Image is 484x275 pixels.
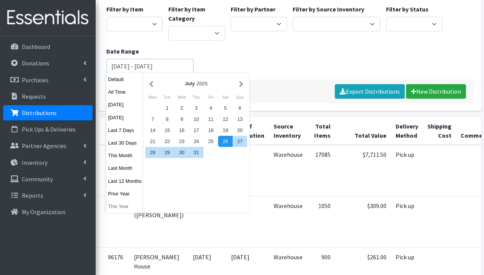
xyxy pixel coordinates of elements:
button: [DATE] [106,99,144,110]
p: My Organization [22,208,65,216]
div: 29 [160,147,174,158]
p: Pick Ups & Deliveries [22,125,76,133]
td: 97055 [99,196,129,247]
td: Warehouse [269,145,307,197]
div: 16 [174,125,189,136]
div: 27 [233,136,247,147]
div: 24 [189,136,204,147]
p: Requests [22,93,46,100]
label: Filter by Item [106,5,143,14]
td: $309.00 [335,196,391,247]
p: Community [22,175,53,183]
p: Purchases [22,76,49,84]
label: Filter by Item Category [168,5,225,23]
label: Date Range [106,47,139,56]
div: 20 [233,125,247,136]
a: Reports [3,188,93,203]
div: Monday [145,92,160,102]
th: Total Value [335,117,391,145]
a: Export Distributions [335,84,405,99]
a: Purchases [3,72,93,88]
button: Last Month [106,163,144,174]
div: 13 [233,114,247,125]
a: Dashboard [3,39,93,54]
td: Pick up [391,145,423,197]
td: $7,711.50 [335,145,391,197]
label: Filter by Status [386,5,429,14]
a: My Organization [3,204,93,220]
a: Requests [3,89,93,104]
div: 5 [218,103,233,114]
div: 18 [204,125,218,136]
th: Delivery Method [391,117,423,145]
button: Last 7 Days [106,125,144,136]
strong: July [185,81,195,86]
div: 15 [160,125,174,136]
p: Donations [22,59,49,67]
p: Dashboard [22,43,50,50]
td: Warehouse [269,196,307,247]
button: Default [106,74,144,85]
td: [DATE] [227,196,269,247]
div: 9 [174,114,189,125]
input: January 1, 2011 - December 31, 2011 [106,59,194,73]
div: 19 [218,125,233,136]
div: 23 [174,136,189,147]
span: 2025 [197,81,207,86]
div: 1 [160,103,174,114]
a: Community [3,171,93,187]
div: 7 [145,114,160,125]
a: Partner Agencies [3,138,93,153]
div: 26 [218,136,233,147]
button: Prior Year [106,188,144,199]
div: 17 [189,125,204,136]
div: 10 [189,114,204,125]
td: Pick up [391,196,423,247]
a: Pick Ups & Deliveries [3,122,93,137]
p: Distributions [22,109,57,117]
td: 97041 [99,145,129,197]
th: ID [99,117,129,145]
div: Sunday [233,92,247,102]
td: 1050 [307,196,335,247]
td: 17085 [307,145,335,197]
div: 3 [189,103,204,114]
div: 22 [160,136,174,147]
button: [DATE] [106,112,144,123]
div: 11 [204,114,218,125]
th: Total Items [307,117,335,145]
a: Donations [3,55,93,71]
div: 8 [160,114,174,125]
div: Tuesday [160,92,174,102]
td: [DATE] [188,196,227,247]
div: 14 [145,125,160,136]
th: Shipping Cost [423,117,456,145]
a: Distributions [3,105,93,120]
button: This Year [106,201,144,212]
div: 31 [189,147,204,158]
p: Partner Agencies [22,142,67,150]
div: Saturday [218,92,233,102]
p: Inventory [22,159,47,166]
div: 4 [204,103,218,114]
div: Friday [204,92,218,102]
label: Filter by Partner [231,5,275,14]
th: Source Inventory [269,117,307,145]
div: Thursday [189,92,204,102]
div: Wednesday [174,92,189,102]
div: 21 [145,136,160,147]
div: 28 [145,147,160,158]
td: Individual Pickups ([PERSON_NAME]) [129,196,188,247]
a: Inventory [3,155,93,170]
div: 2 [174,103,189,114]
div: 25 [204,136,218,147]
p: Reports [22,192,43,199]
a: New Distribution [406,84,466,99]
div: 6 [233,103,247,114]
button: Last 30 Days [106,137,144,148]
button: Last 12 Months [106,176,144,187]
div: 12 [218,114,233,125]
div: 30 [174,147,189,158]
button: This Month [106,150,144,161]
label: Filter by Source Inventory [293,5,364,14]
